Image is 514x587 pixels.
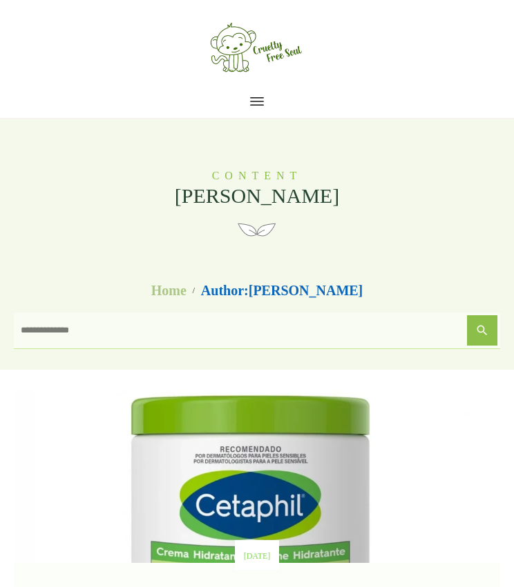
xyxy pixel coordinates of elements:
[201,282,363,299] span: Author:
[238,219,276,239] img: small deco
[151,283,187,298] span: Home
[174,183,340,208] span: [PERSON_NAME]
[249,283,363,298] span: [PERSON_NAME]
[30,169,484,182] h6: Content
[189,286,198,295] li: /
[151,282,187,299] a: Home
[244,551,271,561] span: [DATE]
